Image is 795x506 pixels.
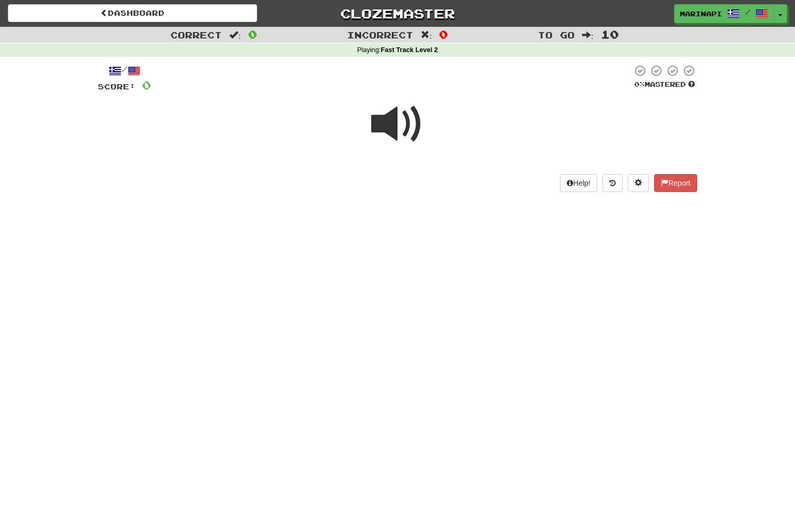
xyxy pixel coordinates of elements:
span: Incorrect [347,29,413,40]
span: 10 [601,28,619,41]
button: Report [654,174,697,192]
span: 0 [439,28,448,41]
a: marinapi / [674,4,774,23]
strong: Fast Track Level 2 [381,46,438,54]
span: 0 % [634,80,645,88]
button: Help! [560,174,597,192]
span: : [421,31,432,39]
span: Score: [98,82,136,91]
div: Mastered [632,80,697,89]
span: / [745,8,750,16]
span: To go [538,29,575,40]
a: Dashboard [8,4,257,22]
span: 0 [248,28,257,41]
span: 0 [142,78,151,92]
span: : [582,31,594,39]
span: marinapi [680,9,722,18]
div: / [98,64,151,77]
span: : [229,31,241,39]
a: Clozemaster [273,4,522,23]
button: Round history (alt+y) [603,174,623,192]
span: Correct [170,29,222,40]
